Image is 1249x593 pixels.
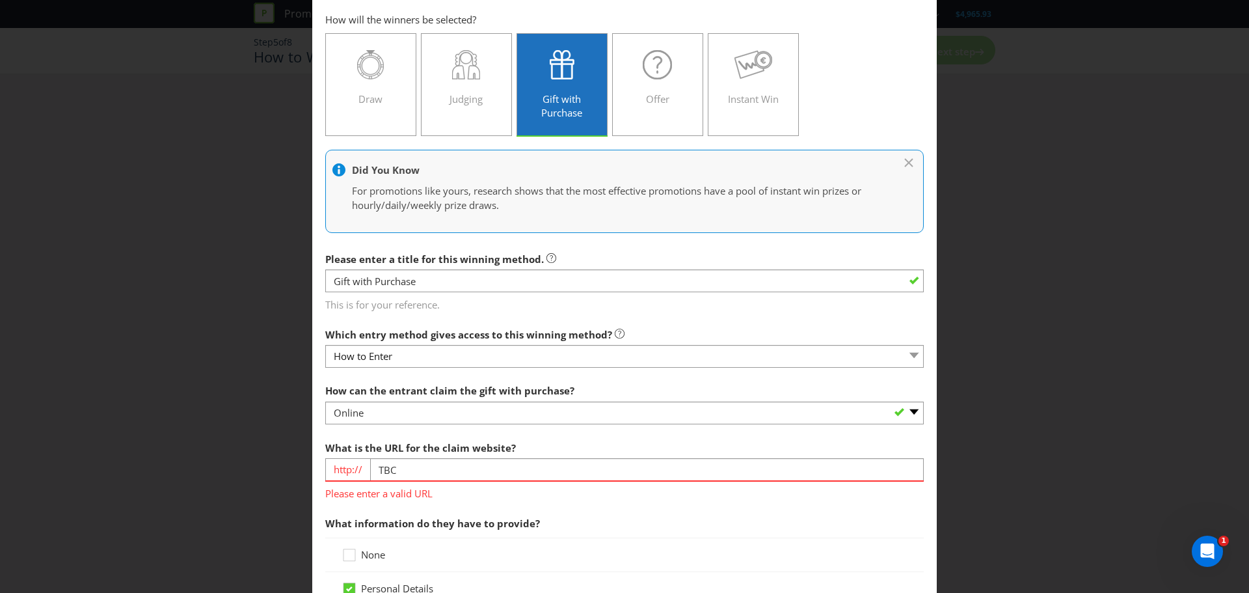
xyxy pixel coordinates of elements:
span: Judging [450,92,483,105]
span: Offer [646,92,669,105]
span: Which entry method gives access to this winning method? [325,328,612,341]
span: Please enter a valid URL [325,482,924,501]
span: 1 [1218,536,1229,546]
span: This is for your reference. [325,293,924,312]
iframe: Intercom live chat [1192,536,1223,567]
span: How will the winners be selected? [325,13,476,26]
span: How can the entrant claim the gift with purchase? [325,384,574,397]
span: What information do they have to provide? [325,517,540,530]
span: Draw [358,92,383,105]
span: None [361,548,385,561]
span: Gift with Purchase [541,92,582,119]
p: For promotions like yours, research shows that the most effective promotions have a pool of insta... [352,184,884,212]
span: Please enter a title for this winning method. [325,253,544,266]
span: http:// [325,458,370,481]
span: Instant Win [728,92,779,105]
span: What is the URL for the claim website? [325,441,516,454]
